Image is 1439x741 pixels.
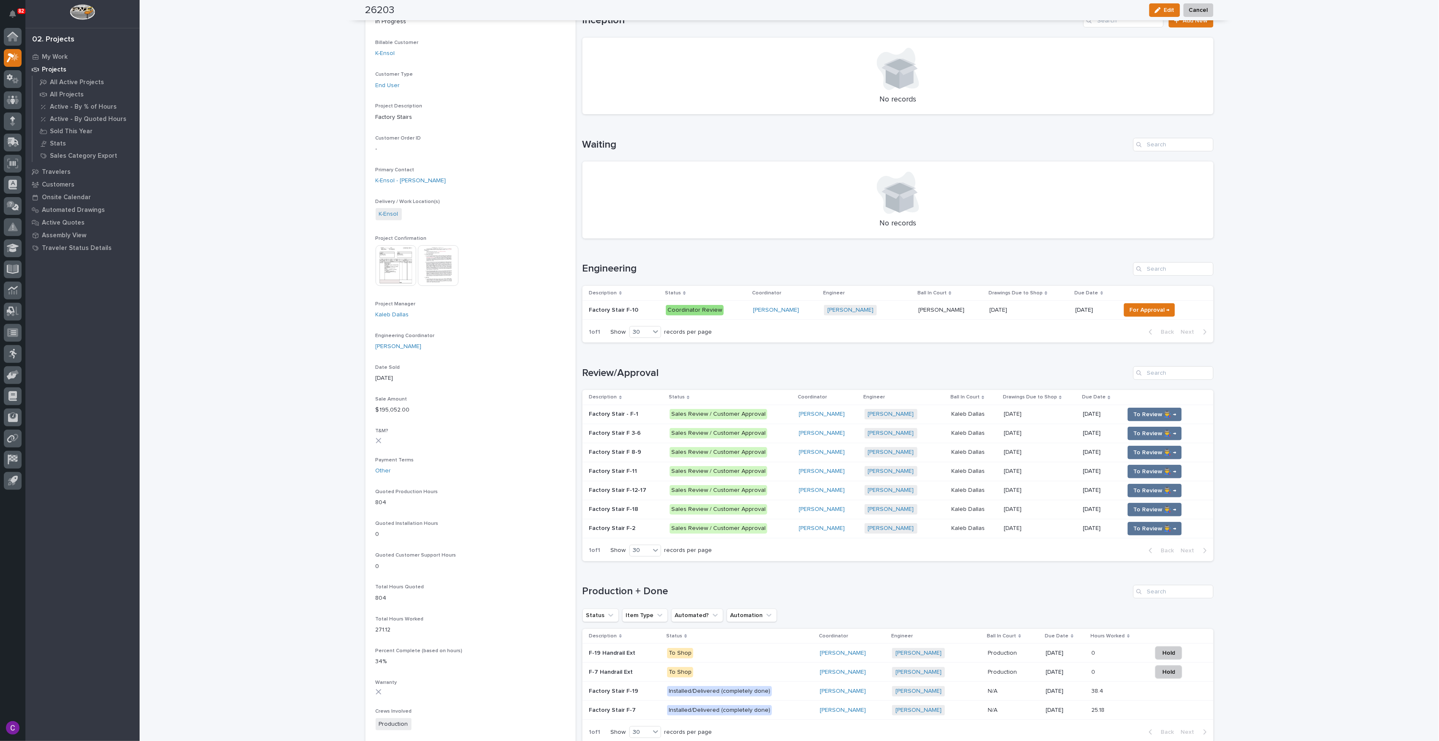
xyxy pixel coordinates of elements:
[582,424,1214,443] tr: Factory Stair F 3-6Factory Stair F 3-6 Sales Review / Customer Approval[PERSON_NAME] [PERSON_NAME...
[376,530,566,539] p: 0
[1092,667,1097,676] p: 0
[1129,305,1170,315] span: For Approval →
[25,229,140,242] a: Assembly View
[32,35,74,44] div: 02. Projects
[799,449,845,456] a: [PERSON_NAME]
[589,305,640,314] p: Factory Stair F-10
[376,553,456,558] span: Quoted Customer Support Hours
[823,288,845,298] p: Engineer
[50,103,117,111] p: Active - By % of Hours
[376,176,446,185] a: K-Ensol - [PERSON_NAME]
[1133,447,1176,458] span: To Review 👨‍🏭 →
[951,428,986,437] p: Kaleb Dallas
[589,409,640,418] p: Factory Stair - F-1
[376,113,566,122] p: Factory Stairs
[868,525,914,532] a: [PERSON_NAME]
[25,191,140,203] a: Onsite Calendar
[1004,447,1023,456] p: [DATE]
[582,663,1214,682] tr: F-7 Handrail ExtF-7 Handrail Ext To Shop[PERSON_NAME] [PERSON_NAME] ProductionProduction [DATE]00...
[589,466,639,475] p: Factory Stair F-11
[50,79,104,86] p: All Active Projects
[1003,392,1057,402] p: Drawings Due to Shop
[19,8,24,14] p: 82
[376,397,407,402] span: Sale Amount
[1092,686,1105,695] p: 38.4
[589,392,617,402] p: Description
[376,104,423,109] span: Project Description
[582,644,1214,663] tr: F-19 Handrail ExtF-19 Handrail Ext To Shop[PERSON_NAME] [PERSON_NAME] ProductionProduction [DATE]...
[33,113,140,125] a: Active - By Quoted Hours
[33,137,140,149] a: Stats
[582,701,1214,720] tr: Factory Stair F-7Factory Stair F-7 Installed/Delivered (completely done)[PERSON_NAME] [PERSON_NAM...
[1004,504,1023,513] p: [DATE]
[918,305,966,314] p: [PERSON_NAME]
[1155,646,1182,660] button: Hold
[376,145,566,154] p: -
[727,609,777,622] button: Automation
[1092,705,1107,714] p: 25.18
[4,719,22,737] button: users-avatar
[1083,506,1118,513] p: [DATE]
[951,485,986,494] p: Kaleb Dallas
[1142,547,1178,554] button: Back
[670,504,767,515] div: Sales Review / Customer Approval
[951,523,986,532] p: Kaleb Dallas
[667,648,693,659] div: To Shop
[666,631,682,641] p: Status
[799,430,845,437] a: [PERSON_NAME]
[582,367,1130,379] h1: Review/Approval
[819,631,848,641] p: Coordinator
[582,609,619,622] button: Status
[50,91,84,99] p: All Projects
[1092,648,1097,657] p: 0
[630,328,650,337] div: 30
[376,374,566,383] p: [DATE]
[799,506,845,513] a: [PERSON_NAME]
[42,244,112,252] p: Traveler Status Details
[42,66,66,74] p: Projects
[950,392,980,402] p: Ball In Court
[665,729,712,736] p: records per page
[376,489,438,494] span: Quoted Production Hours
[1083,411,1118,418] p: [DATE]
[1046,669,1085,676] p: [DATE]
[1004,485,1023,494] p: [DATE]
[670,409,767,420] div: Sales Review / Customer Approval
[25,203,140,216] a: Automated Drawings
[582,322,607,343] p: 1 of 1
[670,428,767,439] div: Sales Review / Customer Approval
[1083,14,1164,27] input: Search
[611,729,626,736] p: Show
[895,707,942,714] a: [PERSON_NAME]
[1133,585,1214,598] input: Search
[582,500,1214,519] tr: Factory Stair F-18Factory Stair F-18 Sales Review / Customer Approval[PERSON_NAME] [PERSON_NAME] ...
[33,76,140,88] a: All Active Projects
[667,667,693,678] div: To Shop
[50,152,117,160] p: Sales Category Export
[589,288,617,298] p: Description
[1083,430,1118,437] p: [DATE]
[593,219,1203,228] p: No records
[1133,366,1214,380] input: Search
[1004,409,1023,418] p: [DATE]
[988,648,1019,657] p: Production
[988,667,1019,676] p: Production
[868,506,914,513] a: [PERSON_NAME]
[1156,547,1174,554] span: Back
[376,657,566,666] p: 34%
[1169,14,1213,27] a: Add New
[376,167,415,173] span: Primary Contact
[868,449,914,456] a: [PERSON_NAME]
[589,705,638,714] p: Factory Stair F-7
[798,392,827,402] p: Coordinator
[951,409,986,418] p: Kaleb Dallas
[1091,631,1125,641] p: Hours Worked
[50,140,66,148] p: Stats
[70,4,95,20] img: Workspace Logo
[1181,728,1200,736] span: Next
[1083,468,1118,475] p: [DATE]
[895,669,942,676] a: [PERSON_NAME]
[1128,446,1182,459] button: To Review 👨‍🏭 →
